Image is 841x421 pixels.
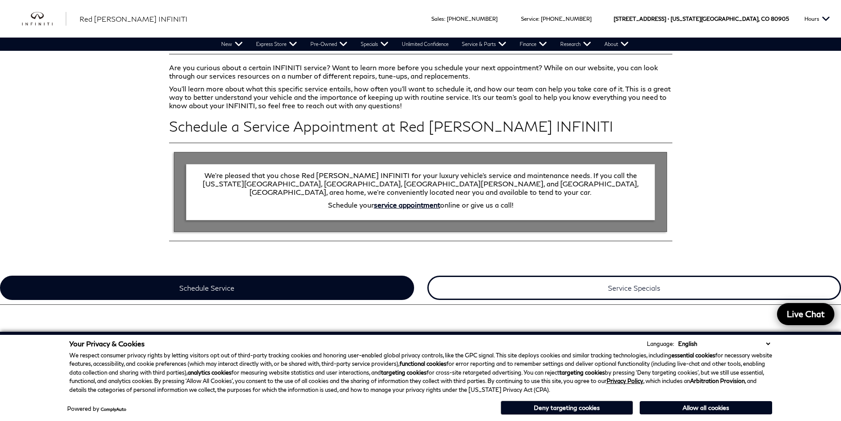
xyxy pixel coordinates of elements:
a: New [215,38,249,51]
span: Live Chat [782,308,829,319]
a: Research [554,38,598,51]
div: Language: [647,341,674,347]
strong: functional cookies [400,360,446,367]
a: Express Store [249,38,304,51]
strong: Arbitration Provision [690,377,745,384]
a: Unlimited Confidence [395,38,455,51]
a: Pre-Owned [304,38,354,51]
a: About [598,38,635,51]
img: INFINITI [22,12,66,26]
button: Deny targeting cookies [501,401,633,415]
button: Allow all cookies [640,401,772,414]
p: You’ll learn more about what this specific service entails, how often you’ll want to schedule it,... [169,84,672,110]
a: ComplyAuto [101,406,126,412]
h2: Schedule a Service Appointment at Red [PERSON_NAME] INFINITI [169,118,672,134]
strong: analytics cookies [188,369,231,376]
a: Live Chat [777,303,834,325]
strong: essential cookies [671,352,715,359]
a: service appointment [374,201,440,209]
span: Red [PERSON_NAME] INFINITI [79,15,188,23]
span: : [538,15,539,22]
strong: targeting cookies [559,369,605,376]
a: Specials [354,38,395,51]
a: Red [PERSON_NAME] INFINITI [79,14,188,24]
div: Powered by [67,406,126,412]
p: We’re pleased that you chose Red [PERSON_NAME] INFINITI for your luxury vehicle’s service and mai... [193,171,649,196]
span: Service [521,15,538,22]
a: [STREET_ADDRESS] • [US_STATE][GEOGRAPHIC_DATA], CO 80905 [614,15,789,22]
a: Service & Parts [455,38,513,51]
a: [PHONE_NUMBER] [447,15,498,22]
strong: targeting cookies [381,369,426,376]
a: infiniti [22,12,66,26]
span: Sales [431,15,444,22]
span: : [444,15,445,22]
nav: Main Navigation [215,38,635,51]
span: Your Privacy & Cookies [69,339,145,348]
p: We respect consumer privacy rights by letting visitors opt out of third-party tracking cookies an... [69,351,772,394]
p: Are you curious about a certain INFINITI service? Want to learn more before you schedule your nex... [169,63,672,80]
a: Finance [513,38,554,51]
a: Privacy Policy [607,377,643,384]
select: Language Select [676,339,772,348]
p: Schedule your online or give us a call! [193,201,649,209]
a: [PHONE_NUMBER] [541,15,592,22]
